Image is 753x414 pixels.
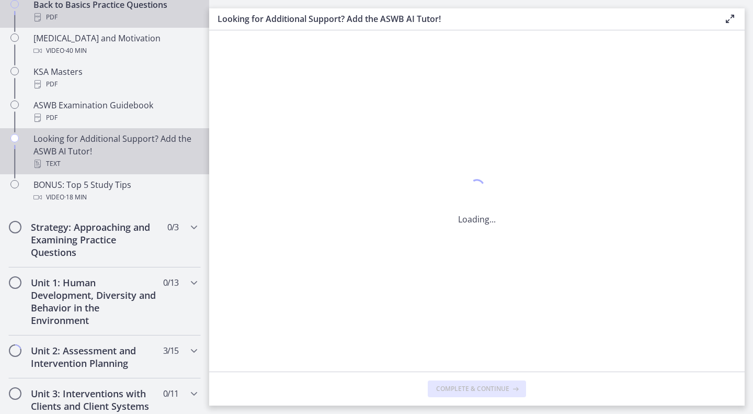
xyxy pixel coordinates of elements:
span: 3 / 15 [163,344,178,357]
h3: Looking for Additional Support? Add the ASWB AI Tutor! [218,13,707,25]
span: · 40 min [64,44,87,57]
span: Complete & continue [436,385,509,393]
h2: Unit 1: Human Development, Diversity and Behavior in the Environment [31,276,158,327]
span: 0 / 11 [163,387,178,400]
div: ASWB Examination Guidebook [33,99,197,124]
div: Video [33,44,197,57]
p: Loading... [458,213,496,226]
div: PDF [33,78,197,91]
button: Complete & continue [428,381,526,397]
h2: Strategy: Approaching and Examining Practice Questions [31,221,158,259]
span: 0 / 13 [163,276,178,289]
div: [MEDICAL_DATA] and Motivation [33,32,197,57]
div: PDF [33,11,197,24]
div: PDF [33,111,197,124]
div: BONUS: Top 5 Study Tips [33,178,197,204]
span: 0 / 3 [167,221,178,233]
div: KSA Masters [33,65,197,91]
div: Text [33,158,197,170]
h2: Unit 2: Assessment and Intervention Planning [31,344,158,370]
div: Looking for Additional Support? Add the ASWB AI Tutor! [33,132,197,170]
div: Video [33,191,197,204]
span: · 18 min [64,191,87,204]
div: 1 [458,176,496,200]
